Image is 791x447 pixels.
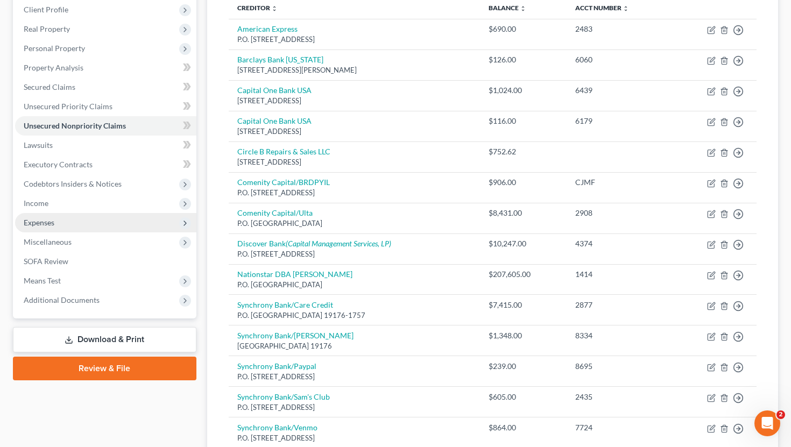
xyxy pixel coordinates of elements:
[489,300,559,310] div: $7,415.00
[489,238,559,249] div: $10,247.00
[15,97,196,116] a: Unsecured Priority Claims
[15,155,196,174] a: Executory Contracts
[575,300,662,310] div: 2877
[15,116,196,136] a: Unsecured Nonpriority Claims
[237,423,317,432] a: Synchrony Bank/Venmo
[489,24,559,34] div: $690.00
[489,269,559,280] div: $207,605.00
[575,392,662,402] div: 2435
[237,178,330,187] a: Comenity Capital/BRDPYIL
[489,54,559,65] div: $126.00
[15,58,196,77] a: Property Analysis
[237,55,323,64] a: Barclays Bank [US_STATE]
[24,218,54,227] span: Expenses
[13,327,196,352] a: Download & Print
[24,257,68,266] span: SOFA Review
[237,24,298,33] a: American Express
[489,208,559,218] div: $8,431.00
[15,252,196,271] a: SOFA Review
[237,208,313,217] a: Comenity Capital/Ulta
[15,77,196,97] a: Secured Claims
[24,44,85,53] span: Personal Property
[24,121,126,130] span: Unsecured Nonpriority Claims
[237,126,471,137] div: [STREET_ADDRESS]
[24,5,68,14] span: Client Profile
[754,410,780,436] iframe: Intercom live chat
[286,239,391,248] i: (Capital Management Services, LP)
[237,249,471,259] div: P.O. [STREET_ADDRESS]
[24,63,83,72] span: Property Analysis
[237,269,352,279] a: Nationstar DBA [PERSON_NAME]
[489,361,559,372] div: $239.00
[271,5,278,12] i: unfold_more
[13,357,196,380] a: Review & File
[575,24,662,34] div: 2483
[489,116,559,126] div: $116.00
[575,177,662,188] div: CJMF
[24,24,70,33] span: Real Property
[237,239,391,248] a: Discover Bank(Capital Management Services, LP)
[15,136,196,155] a: Lawsuits
[575,208,662,218] div: 2908
[623,5,629,12] i: unfold_more
[24,160,93,169] span: Executory Contracts
[24,82,75,91] span: Secured Claims
[489,330,559,341] div: $1,348.00
[776,410,785,419] span: 2
[575,422,662,433] div: 7724
[237,392,330,401] a: Synchrony Bank/Sam's Club
[575,361,662,372] div: 8695
[24,102,112,111] span: Unsecured Priority Claims
[575,116,662,126] div: 6179
[489,4,526,12] a: Balance unfold_more
[237,65,471,75] div: [STREET_ADDRESS][PERSON_NAME]
[237,361,316,371] a: Synchrony Bank/Paypal
[237,300,333,309] a: Synchrony Bank/Care Credit
[489,177,559,188] div: $906.00
[489,392,559,402] div: $605.00
[575,269,662,280] div: 1414
[237,310,471,321] div: P.O. [GEOGRAPHIC_DATA] 19176-1757
[24,179,122,188] span: Codebtors Insiders & Notices
[575,4,629,12] a: Acct Number unfold_more
[575,54,662,65] div: 6060
[575,330,662,341] div: 8334
[24,140,53,150] span: Lawsuits
[489,85,559,96] div: $1,024.00
[237,157,471,167] div: [STREET_ADDRESS]
[575,85,662,96] div: 6439
[237,341,471,351] div: [GEOGRAPHIC_DATA] 19176
[237,34,471,45] div: P.O. [STREET_ADDRESS]
[237,4,278,12] a: Creditor unfold_more
[575,238,662,249] div: 4374
[24,276,61,285] span: Means Test
[237,331,354,340] a: Synchrony Bank/[PERSON_NAME]
[489,146,559,157] div: $752.62
[237,116,312,125] a: Capital One Bank USA
[237,86,312,95] a: Capital One Bank USA
[489,422,559,433] div: $864.00
[237,147,330,156] a: Circle B Repairs & Sales LLC
[237,96,471,106] div: [STREET_ADDRESS]
[237,218,471,229] div: P.O. [GEOGRAPHIC_DATA]
[237,280,471,290] div: P.O. [GEOGRAPHIC_DATA]
[237,372,471,382] div: P.O. [STREET_ADDRESS]
[237,402,471,413] div: P.O. [STREET_ADDRESS]
[24,237,72,246] span: Miscellaneous
[24,295,100,304] span: Additional Documents
[520,5,526,12] i: unfold_more
[24,198,48,208] span: Income
[237,188,471,198] div: P.O. [STREET_ADDRESS]
[237,433,471,443] div: P.O. [STREET_ADDRESS]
